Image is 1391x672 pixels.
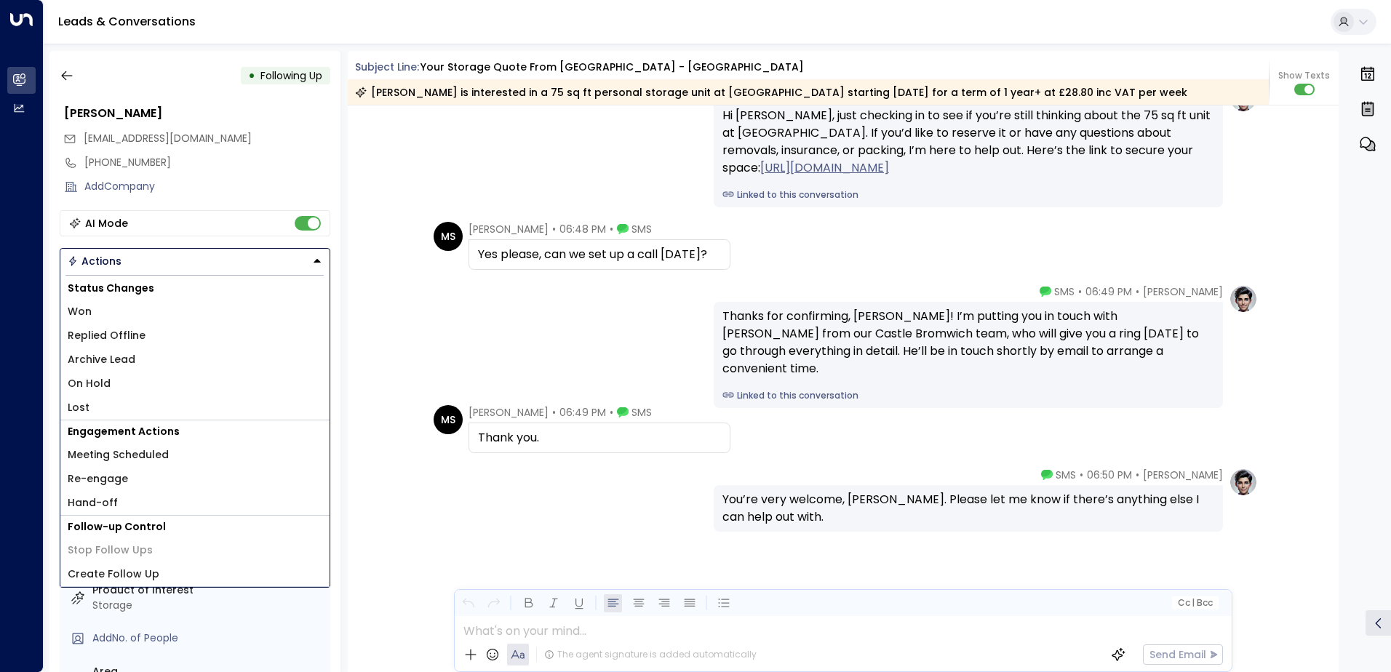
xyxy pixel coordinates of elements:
[60,420,330,443] h1: Engagement Actions
[60,248,330,274] div: Button group with a nested menu
[469,222,549,236] span: [PERSON_NAME]
[355,60,419,74] span: Subject Line:
[92,598,324,613] div: Storage
[1278,69,1330,82] span: Show Texts
[610,222,613,236] span: •
[68,471,128,487] span: Re-engage
[68,567,159,582] span: Create Follow Up
[722,389,1214,402] a: Linked to this conversation
[722,107,1214,177] div: Hi [PERSON_NAME], just checking in to see if you’re still thinking about the 75 sq ft unit at [GE...
[60,277,330,300] h1: Status Changes
[1080,468,1083,482] span: •
[421,60,804,75] div: Your storage quote from [GEOGRAPHIC_DATA] - [GEOGRAPHIC_DATA]
[92,583,324,598] label: Product of Interest
[68,447,169,463] span: Meeting Scheduled
[544,648,757,661] div: The agent signature is added automatically
[478,246,721,263] div: Yes please, can we set up a call [DATE]?
[68,328,146,343] span: Replied Offline
[552,222,556,236] span: •
[355,85,1187,100] div: [PERSON_NAME] is interested in a 75 sq ft personal storage unit at [GEOGRAPHIC_DATA] starting [DA...
[434,405,463,434] div: MS
[722,491,1214,526] div: You’re very welcome, [PERSON_NAME]. Please let me know if there’s anything else I can help out with.
[248,63,255,89] div: •
[722,188,1214,201] a: Linked to this conversation
[722,308,1214,377] div: Thanks for confirming, [PERSON_NAME]! I’m putting you in touch with [PERSON_NAME] from our Castle...
[559,405,606,420] span: 06:49 PM
[1229,468,1258,497] img: profile-logo.png
[1192,598,1195,608] span: |
[1136,284,1139,299] span: •
[1085,284,1132,299] span: 06:49 PM
[469,405,549,420] span: [PERSON_NAME]
[1054,284,1075,299] span: SMS
[631,222,652,236] span: SMS
[459,594,477,612] button: Undo
[84,131,252,146] span: marksimonds@live.co.uk
[68,352,135,367] span: Archive Lead
[1087,468,1132,482] span: 06:50 PM
[68,543,153,558] span: Stop Follow Ups
[84,179,330,194] div: AddCompany
[1143,284,1223,299] span: [PERSON_NAME]
[485,594,503,612] button: Redo
[1056,468,1076,482] span: SMS
[64,105,330,122] div: [PERSON_NAME]
[60,248,330,274] button: Actions
[559,222,606,236] span: 06:48 PM
[84,155,330,170] div: [PHONE_NUMBER]
[610,405,613,420] span: •
[92,631,324,646] div: AddNo. of People
[478,429,721,447] div: Thank you.
[1177,598,1212,608] span: Cc Bcc
[68,255,121,268] div: Actions
[68,304,92,319] span: Won
[85,216,128,231] div: AI Mode
[60,516,330,538] h1: Follow-up Control
[68,376,111,391] span: On Hold
[434,222,463,251] div: MS
[1143,468,1223,482] span: [PERSON_NAME]
[760,159,889,177] a: [URL][DOMAIN_NAME]
[1078,284,1082,299] span: •
[58,13,196,30] a: Leads & Conversations
[68,400,89,415] span: Lost
[631,405,652,420] span: SMS
[68,495,118,511] span: Hand-off
[552,405,556,420] span: •
[1136,468,1139,482] span: •
[260,68,322,83] span: Following Up
[84,131,252,145] span: [EMAIL_ADDRESS][DOMAIN_NAME]
[1229,284,1258,313] img: profile-logo.png
[1171,596,1218,610] button: Cc|Bcc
